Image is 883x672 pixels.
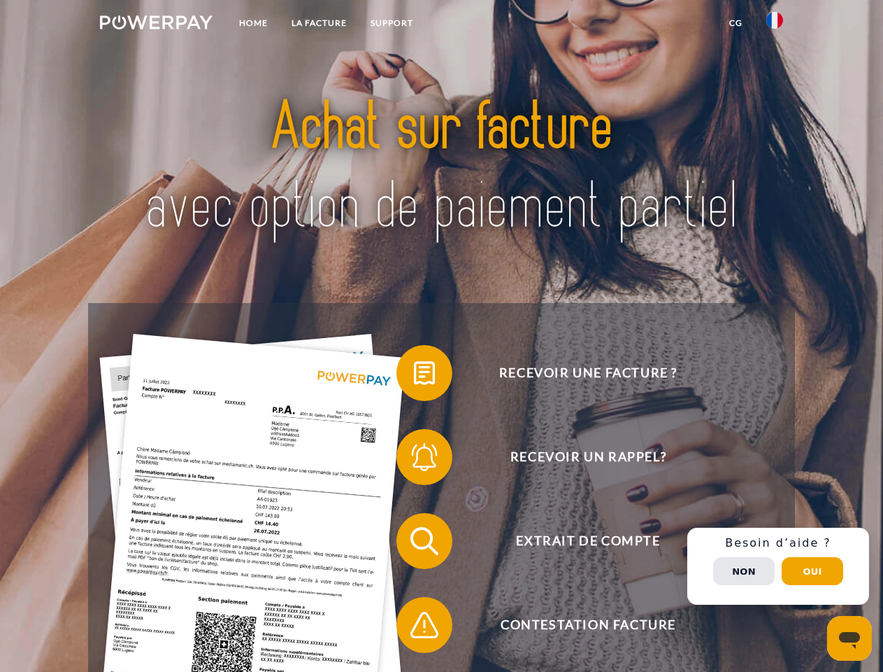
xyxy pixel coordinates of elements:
button: Non [713,557,775,585]
span: Recevoir un rappel? [417,429,759,485]
button: Oui [782,557,843,585]
img: qb_bill.svg [407,356,442,391]
a: Home [227,10,280,36]
span: Recevoir une facture ? [417,345,759,401]
a: Support [359,10,425,36]
span: Contestation Facture [417,597,759,653]
iframe: Bouton de lancement de la fenêtre de messagerie [827,616,872,661]
button: Contestation Facture [396,597,760,653]
img: qb_bell.svg [407,440,442,475]
div: Schnellhilfe [687,528,869,605]
span: Extrait de compte [417,513,759,569]
img: qb_search.svg [407,524,442,559]
button: Extrait de compte [396,513,760,569]
img: qb_warning.svg [407,608,442,643]
a: CG [717,10,754,36]
button: Recevoir une facture ? [396,345,760,401]
h3: Besoin d’aide ? [696,536,861,550]
img: title-powerpay_fr.svg [134,67,749,268]
img: fr [766,12,783,29]
img: logo-powerpay-white.svg [100,15,213,29]
button: Recevoir un rappel? [396,429,760,485]
a: LA FACTURE [280,10,359,36]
